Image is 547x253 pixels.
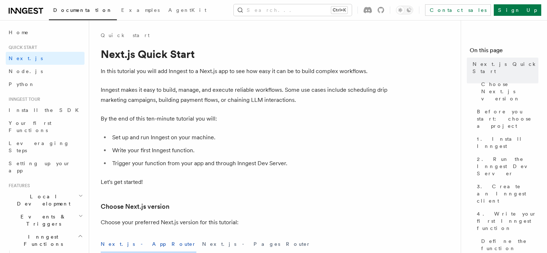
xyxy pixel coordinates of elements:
[473,60,538,75] span: Next.js Quick Start
[6,183,30,189] span: Features
[110,158,388,168] li: Trigger your function from your app and through Inngest Dev Server.
[110,145,388,155] li: Write your first Inngest function.
[6,96,40,102] span: Inngest tour
[202,236,311,252] button: Next.js - Pages Router
[470,58,538,78] a: Next.js Quick Start
[234,4,352,16] button: Search...Ctrl+K
[117,2,164,19] a: Examples
[101,48,388,60] h1: Next.js Quick Start
[9,161,70,173] span: Setting up your app
[9,140,69,153] span: Leveraging Steps
[9,120,51,133] span: Your first Functions
[477,135,538,150] span: 1. Install Inngest
[101,114,388,124] p: By the end of this ten-minute tutorial you will:
[477,210,538,232] span: 4. Write your first Inngest function
[9,68,43,74] span: Node.js
[101,177,388,187] p: Let's get started!
[9,107,83,113] span: Install the SDK
[49,2,117,20] a: Documentation
[494,4,541,16] a: Sign Up
[121,7,160,13] span: Examples
[9,81,35,87] span: Python
[101,32,150,39] a: Quick start
[474,105,538,132] a: Before you start: choose a project
[425,4,491,16] a: Contact sales
[164,2,211,19] a: AgentKit
[6,117,85,137] a: Your first Functions
[478,78,538,105] a: Choose Next.js version
[331,6,347,14] kbd: Ctrl+K
[481,81,538,102] span: Choose Next.js version
[101,85,388,105] p: Inngest makes it easy to build, manage, and execute reliable workflows. Some use cases include sc...
[53,7,113,13] span: Documentation
[6,137,85,157] a: Leveraging Steps
[6,65,85,78] a: Node.js
[474,180,538,207] a: 3. Create an Inngest client
[6,45,37,50] span: Quick start
[6,26,85,39] a: Home
[101,66,388,76] p: In this tutorial you will add Inngest to a Next.js app to see how easy it can be to build complex...
[6,104,85,117] a: Install the SDK
[6,190,85,210] button: Local Development
[481,238,538,252] span: Define the function
[477,108,538,130] span: Before you start: choose a project
[470,46,538,58] h4: On this page
[9,55,43,61] span: Next.js
[101,236,196,252] button: Next.js - App Router
[474,207,538,235] a: 4. Write your first Inngest function
[396,6,413,14] button: Toggle dark mode
[477,155,538,177] span: 2. Run the Inngest Dev Server
[6,193,78,207] span: Local Development
[6,52,85,65] a: Next.js
[110,132,388,143] li: Set up and run Inngest on your machine.
[6,210,85,230] button: Events & Triggers
[474,153,538,180] a: 2. Run the Inngest Dev Server
[6,230,85,250] button: Inngest Functions
[6,78,85,91] a: Python
[101,217,388,227] p: Choose your preferred Next.js version for this tutorial:
[6,213,78,227] span: Events & Triggers
[477,183,538,204] span: 3. Create an Inngest client
[6,157,85,177] a: Setting up your app
[6,233,78,248] span: Inngest Functions
[101,202,169,212] a: Choose Next.js version
[9,29,29,36] span: Home
[474,132,538,153] a: 1. Install Inngest
[168,7,206,13] span: AgentKit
